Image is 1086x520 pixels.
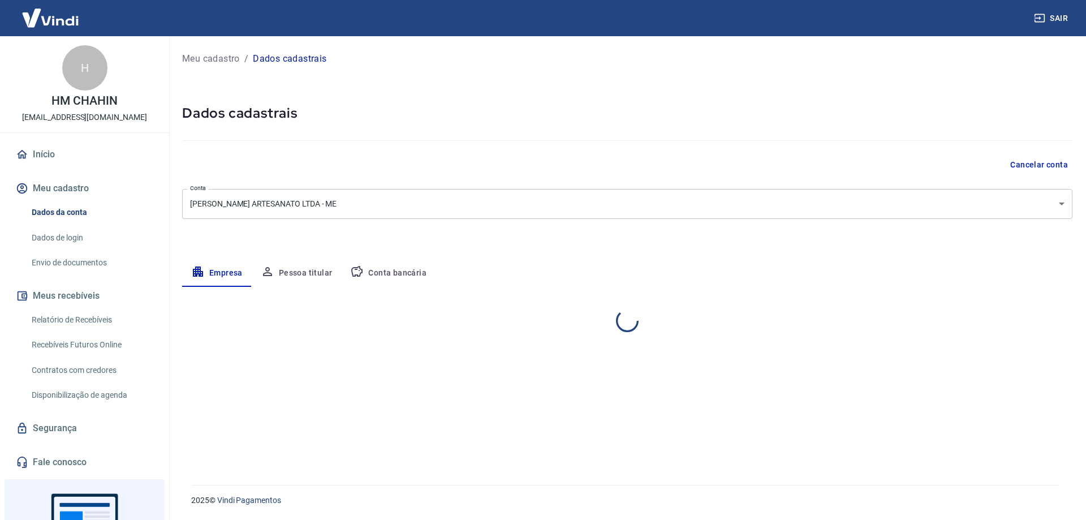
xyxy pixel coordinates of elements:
button: Sair [1032,8,1072,29]
button: Pessoa titular [252,260,342,287]
button: Meu cadastro [14,176,156,201]
button: Empresa [182,260,252,287]
a: Dados da conta [27,201,156,224]
a: Disponibilização de agenda [27,384,156,407]
a: Contratos com credores [27,359,156,382]
button: Conta bancária [341,260,436,287]
button: Meus recebíveis [14,283,156,308]
a: Recebíveis Futuros Online [27,333,156,356]
h5: Dados cadastrais [182,104,1072,122]
a: Fale conosco [14,450,156,475]
label: Conta [190,184,206,192]
p: [EMAIL_ADDRESS][DOMAIN_NAME] [22,111,147,123]
a: Vindi Pagamentos [217,496,281,505]
img: Vindi [14,1,87,35]
a: Meu cadastro [182,52,240,66]
a: Relatório de Recebíveis [27,308,156,332]
p: HM CHAHIN [51,95,118,107]
a: Envio de documentos [27,251,156,274]
a: Início [14,142,156,167]
div: [PERSON_NAME] ARTESANATO LTDA - ME [182,189,1072,219]
p: / [244,52,248,66]
button: Cancelar conta [1006,154,1072,175]
div: H [62,45,107,91]
p: Dados cadastrais [253,52,326,66]
a: Segurança [14,416,156,441]
p: 2025 © [191,495,1059,506]
a: Dados de login [27,226,156,250]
